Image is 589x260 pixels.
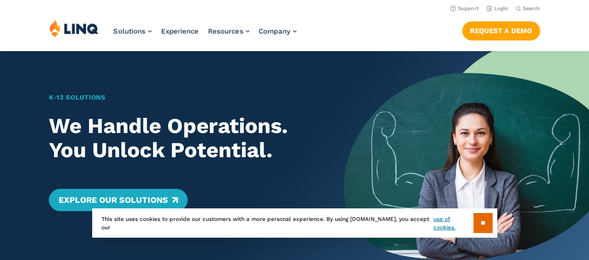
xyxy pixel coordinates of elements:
a: Resources [208,27,250,35]
button: Open Search Bar [516,5,540,12]
span: Company [259,27,291,35]
a: Login [487,6,508,12]
a: Explore Our Solutions [49,189,187,211]
nav: Primary Navigation [114,20,297,50]
img: Home Banner [344,51,589,260]
span: Solutions [114,27,146,35]
a: Request a Demo [462,21,540,40]
a: Company [259,27,297,35]
span: Search [523,6,540,12]
a: Solutions [114,27,152,35]
a: Experience [161,27,199,35]
a: use of cookies. [433,215,473,232]
span: Resources [208,27,244,35]
h2: We Handle Operations. You Unlock Potential. [49,114,319,163]
nav: Button Navigation [462,20,540,40]
img: LINQ | K‑12 Software [49,20,99,37]
div: This site uses cookies to provide our customers with a more personal experience. By using [DOMAIN... [92,208,497,238]
a: Support [450,6,479,12]
h1: K‑12 Solutions [49,93,319,102]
